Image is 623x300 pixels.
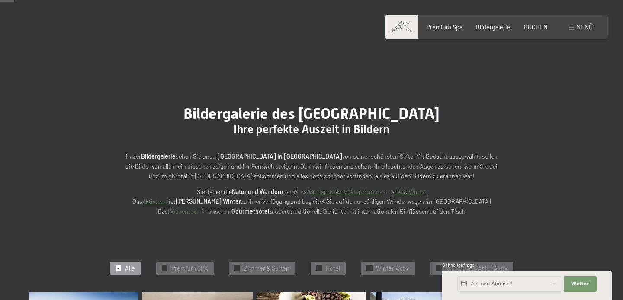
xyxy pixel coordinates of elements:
span: ✓ [317,266,321,271]
p: Sie lieben die gern? --> ---> Das ist zu Ihrer Verfügung und begleitet Sie auf den unzähligen Wan... [121,187,502,217]
span: Menü [576,23,593,31]
strong: Bildergalerie [141,153,176,160]
button: Weiter [564,276,597,292]
span: Hotel [326,264,340,273]
span: Weiter [571,281,589,287]
span: ✓ [437,266,440,271]
span: Alle [125,264,135,273]
span: ✓ [163,266,166,271]
a: Küchenteam [168,207,202,215]
span: Bildergalerie des [GEOGRAPHIC_DATA] [183,105,440,122]
span: Ihre perfekte Auszeit in Bildern [234,123,389,136]
a: Ski & Winter [394,188,427,195]
strong: Natur und Wandern [232,188,283,195]
span: Winter Aktiv [376,264,409,273]
span: Zimmer & Suiten [244,264,289,273]
span: ✓ [368,266,371,271]
span: Premium SPA [171,264,208,273]
a: BUCHEN [524,23,548,31]
a: Bildergalerie [476,23,511,31]
strong: [GEOGRAPHIC_DATA] in [GEOGRAPHIC_DATA] [218,153,342,160]
span: ✓ [117,266,120,271]
strong: [PERSON_NAME] Winter [176,198,241,205]
a: Wandern&AktivitätenSommer [306,188,385,195]
span: Schnellanfrage [442,262,475,268]
strong: Gourmethotel [231,207,269,215]
a: Aktivteam [142,198,169,205]
p: In der sehen Sie unser von seiner schönsten Seite. Mit Bedacht ausgewählt, sollen die Bilder von ... [121,152,502,181]
a: Premium Spa [427,23,462,31]
span: ✓ [236,266,239,271]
